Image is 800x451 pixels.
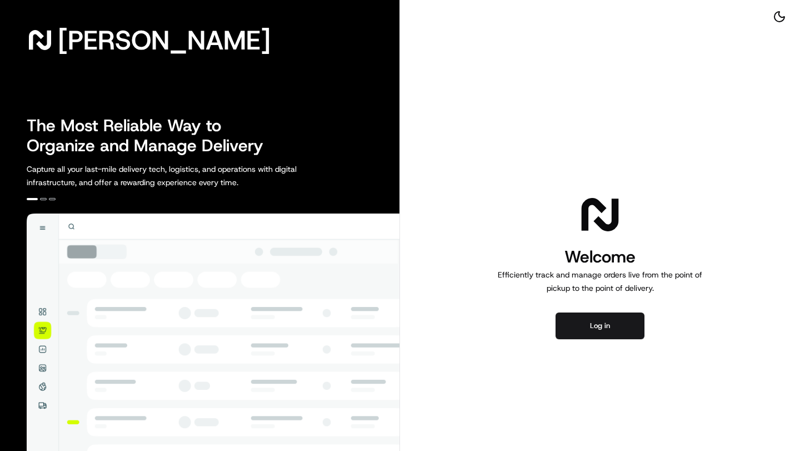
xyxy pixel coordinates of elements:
[556,313,644,339] button: Log in
[27,162,347,189] p: Capture all your last-mile delivery tech, logistics, and operations with digital infrastructure, ...
[493,246,707,268] h1: Welcome
[493,268,707,295] p: Efficiently track and manage orders live from the point of pickup to the point of delivery.
[58,29,271,51] span: [PERSON_NAME]
[27,116,276,156] h2: The Most Reliable Way to Organize and Manage Delivery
